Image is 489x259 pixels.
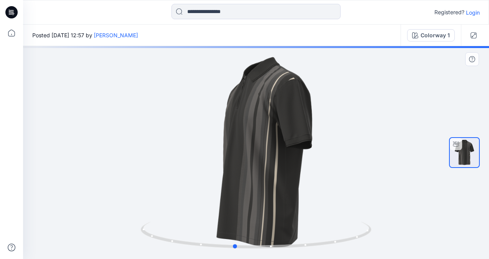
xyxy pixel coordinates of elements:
p: Login [466,8,480,17]
a: [PERSON_NAME] [94,32,138,38]
span: Posted [DATE] 12:57 by [32,31,138,39]
div: Colorway 1 [421,31,450,40]
img: B10951 [450,138,479,167]
button: Colorway 1 [407,29,455,42]
p: Registered? [434,8,464,17]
